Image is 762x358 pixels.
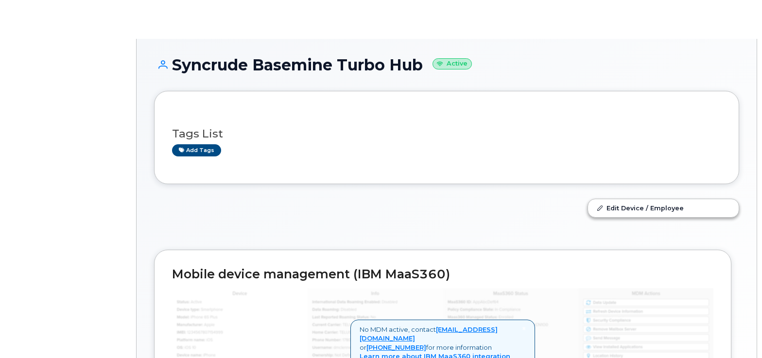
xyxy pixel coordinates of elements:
[433,58,472,69] small: Active
[588,199,739,217] a: Edit Device / Employee
[172,268,713,281] h2: Mobile device management (IBM MaaS360)
[366,343,426,351] a: [PHONE_NUMBER]
[522,324,526,333] span: ×
[172,144,221,156] a: Add tags
[172,128,721,140] h3: Tags List
[522,325,526,332] a: Close
[154,56,739,73] h1: Syncrude Basemine Turbo Hub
